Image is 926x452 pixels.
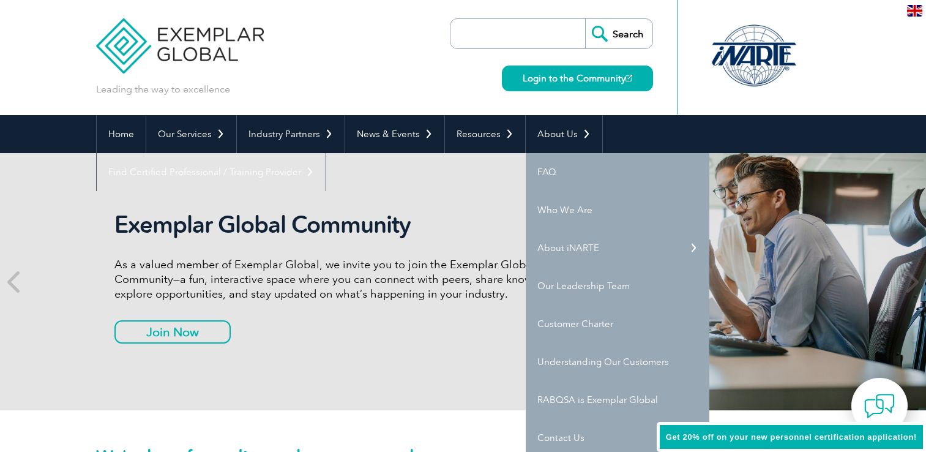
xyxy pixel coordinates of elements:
[445,115,525,153] a: Resources
[146,115,236,153] a: Our Services
[864,391,895,421] img: contact-chat.png
[526,153,709,191] a: FAQ
[526,115,602,153] a: About Us
[345,115,444,153] a: News & Events
[96,83,230,96] p: Leading the way to excellence
[502,66,653,91] a: Login to the Community
[526,191,709,229] a: Who We Are
[114,211,573,239] h2: Exemplar Global Community
[585,19,652,48] input: Search
[907,5,922,17] img: en
[666,432,917,442] span: Get 20% off on your new personnel certification application!
[526,343,709,381] a: Understanding Our Customers
[97,115,146,153] a: Home
[526,267,709,305] a: Our Leadership Team
[97,153,326,191] a: Find Certified Professional / Training Provider
[526,229,709,267] a: About iNARTE
[625,75,632,81] img: open_square.png
[114,320,231,344] a: Join Now
[526,305,709,343] a: Customer Charter
[526,381,709,419] a: RABQSA is Exemplar Global
[237,115,345,153] a: Industry Partners
[114,257,573,301] p: As a valued member of Exemplar Global, we invite you to join the Exemplar Global Community—a fun,...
